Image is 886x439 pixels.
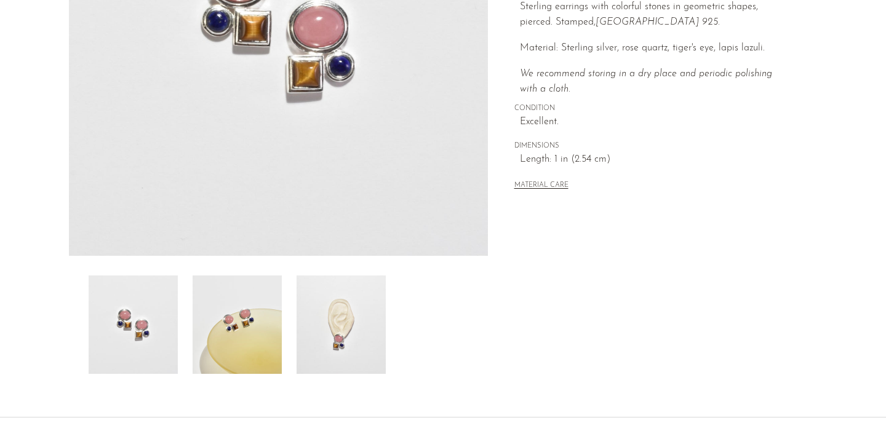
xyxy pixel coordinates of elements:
[596,17,720,27] em: [GEOGRAPHIC_DATA] 925.
[297,275,386,374] img: Colorful Geometric Earrings
[193,275,282,374] img: Colorful Geometric Earrings
[520,69,772,95] i: We recommend storing in a dry place and periodic polishing with a cloth.
[514,141,791,152] span: DIMENSIONS
[514,103,791,114] span: CONDITION
[514,181,569,191] button: MATERIAL CARE
[520,41,791,57] p: Material: Sterling silver, rose quartz, tiger's eye, lapis lazuli.
[89,275,178,374] img: Colorful Geometric Earrings
[520,152,791,168] span: Length: 1 in (2.54 cm)
[520,114,791,130] span: Excellent.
